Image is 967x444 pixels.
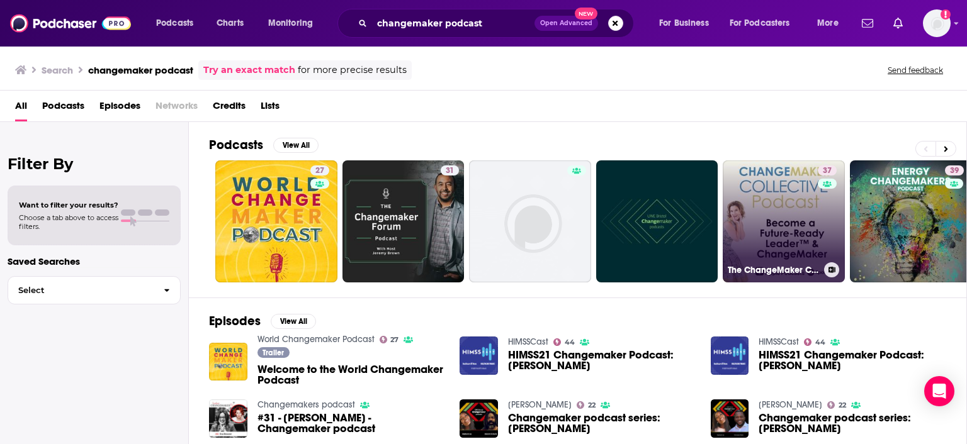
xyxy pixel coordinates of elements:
[310,165,329,175] a: 27
[298,63,407,77] span: for more precise results
[88,64,193,76] h3: changemaker podcast
[759,399,822,410] a: UWE Bristol
[257,399,355,410] a: Changemakers podcast
[372,13,534,33] input: Search podcasts, credits, & more...
[156,14,193,32] span: Podcasts
[19,213,118,231] span: Choose a tab above to access filters.
[924,376,954,406] div: Open Intercom Messenger
[460,399,498,438] img: Changemaker podcast series: Malcolm Richards
[941,9,951,19] svg: Add a profile image
[823,165,832,177] span: 37
[261,96,280,121] a: Lists
[209,137,319,153] a: PodcastsView All
[508,399,572,410] a: UWE Bristol
[817,14,839,32] span: More
[728,265,819,275] h3: The ChangeMaker Collective Podcast for Future-Ready Leaders™
[827,401,846,409] a: 22
[815,340,825,345] span: 44
[857,13,878,34] a: Show notifications dropdown
[8,286,154,294] span: Select
[508,336,548,347] a: HIMSSCast
[259,13,329,33] button: open menu
[263,349,284,357] span: Trailer
[8,255,181,267] p: Saved Searches
[209,313,261,329] h2: Episodes
[711,336,749,375] img: HIMSS21 Changemaker Podcast: Sue Feldman
[923,9,951,37] img: User Profile
[147,13,210,33] button: open menu
[839,402,846,408] span: 22
[42,64,73,76] h3: Search
[209,399,247,438] a: #31 - Eva Brouwer - Changemaker podcast
[534,16,598,31] button: Open AdvancedNew
[342,160,465,282] a: 31
[565,340,575,345] span: 44
[508,413,696,434] a: Changemaker podcast series: Malcolm Richards
[213,96,246,121] a: Credits
[575,8,597,19] span: New
[759,350,946,371] span: HIMSS21 Changemaker Podcast: [PERSON_NAME]
[945,165,964,175] a: 39
[923,9,951,37] span: Logged in as StraussPodchaser
[441,165,459,175] a: 31
[888,13,908,34] a: Show notifications dropdown
[217,14,244,32] span: Charts
[923,9,951,37] button: Show profile menu
[508,413,696,434] span: Changemaker podcast series: [PERSON_NAME]
[203,63,295,77] a: Try an exact match
[818,165,837,175] a: 37
[156,96,198,121] span: Networks
[273,138,319,153] button: View All
[884,65,947,75] button: Send feedback
[8,276,181,304] button: Select
[759,413,946,434] a: Changemaker podcast series: Emmanuel Adukwu
[460,336,498,375] img: HIMSS21 Changemaker Podcast: Isaiah Nathaniel
[723,160,845,282] a: 37The ChangeMaker Collective Podcast for Future-Ready Leaders™
[271,314,316,329] button: View All
[759,336,799,347] a: HIMSSCast
[508,350,696,371] span: HIMSS21 Changemaker Podcast: [PERSON_NAME]
[588,402,596,408] span: 22
[804,338,825,346] a: 44
[730,14,790,32] span: For Podcasters
[209,343,247,381] img: Welcome to the World Changemaker Podcast
[380,336,399,343] a: 27
[721,13,808,33] button: open menu
[209,137,263,153] h2: Podcasts
[659,14,709,32] span: For Business
[268,14,313,32] span: Monitoring
[99,96,140,121] a: Episodes
[257,413,445,434] span: #31 - [PERSON_NAME] - Changemaker podcast
[540,20,592,26] span: Open Advanced
[446,165,454,177] span: 31
[257,334,375,345] a: World Changemaker Podcast
[808,13,854,33] button: open menu
[950,165,959,177] span: 39
[15,96,27,121] a: All
[8,155,181,173] h2: Filter By
[349,9,646,38] div: Search podcasts, credits, & more...
[711,399,749,438] img: Changemaker podcast series: Emmanuel Adukwu
[257,413,445,434] a: #31 - Eva Brouwer - Changemaker podcast
[10,11,131,35] img: Podchaser - Follow, Share and Rate Podcasts
[19,201,118,209] span: Want to filter your results?
[315,165,324,177] span: 27
[257,364,445,386] a: Welcome to the World Changemaker Podcast
[390,337,399,343] span: 27
[215,160,337,282] a: 27
[577,401,596,409] a: 22
[42,96,84,121] a: Podcasts
[209,313,316,329] a: EpisodesView All
[759,413,946,434] span: Changemaker podcast series: [PERSON_NAME]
